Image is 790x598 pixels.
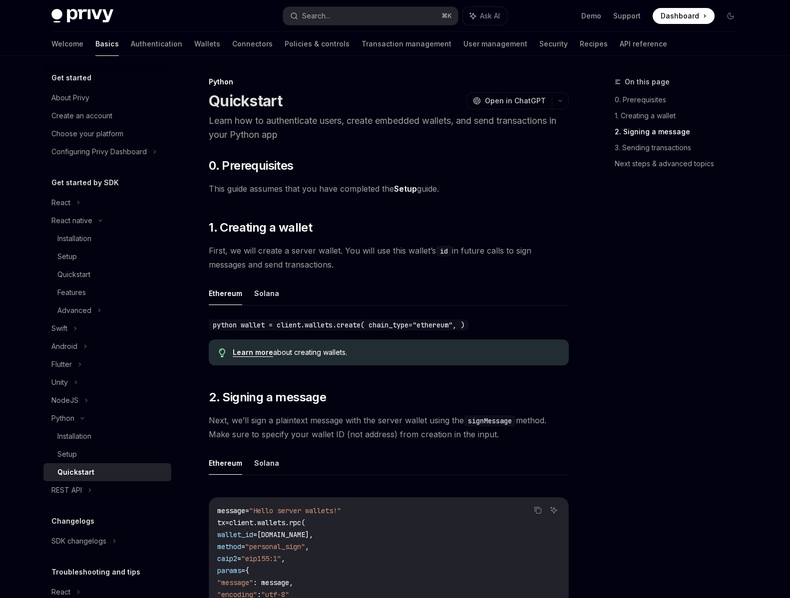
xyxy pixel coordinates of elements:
[581,11,601,21] a: Demo
[237,554,241,563] span: =
[362,32,451,56] a: Transaction management
[254,282,279,305] button: Solana
[229,518,305,527] span: client.wallets.rpc(
[51,72,91,84] h5: Get started
[43,107,171,125] a: Create an account
[441,12,452,20] span: ⌘ K
[51,110,112,122] div: Create an account
[245,566,249,575] span: {
[51,177,119,189] h5: Get started by SDK
[209,282,242,305] button: Ethereum
[285,32,350,56] a: Policies & controls
[305,542,309,551] span: ,
[209,220,312,236] span: 1. Creating a wallet
[531,504,544,517] button: Copy the contents from the code block
[463,7,507,25] button: Ask AI
[43,427,171,445] a: Installation
[51,215,92,227] div: React native
[51,92,89,104] div: About Privy
[43,284,171,301] a: Features
[225,518,229,527] span: =
[209,319,468,330] code: python wallet = client.wallets.create( chain_type="ethereum", )
[661,11,699,21] span: Dashboard
[241,542,245,551] span: =
[217,566,241,575] span: params
[253,578,293,587] span: : message,
[43,445,171,463] a: Setup
[436,246,452,257] code: id
[57,233,91,245] div: Installation
[615,92,747,108] a: 0. Prerequisites
[613,11,641,21] a: Support
[219,348,226,357] svg: Tip
[217,506,245,515] span: message
[217,530,253,539] span: wallet_id
[254,451,279,475] button: Solana
[547,504,560,517] button: Ask AI
[233,348,273,357] a: Learn more
[485,96,546,106] span: Open in ChatGPT
[217,554,237,563] span: caip2
[615,140,747,156] a: 3. Sending transactions
[217,542,241,551] span: method
[131,32,182,56] a: Authentication
[394,184,417,194] a: Setup
[283,7,458,25] button: Search...⌘K
[194,32,220,56] a: Wallets
[209,114,569,142] p: Learn how to authenticate users, create embedded wallets, and send transactions in your Python app
[51,484,82,496] div: REST API
[209,77,569,87] div: Python
[245,542,305,551] span: "personal_sign"
[209,244,569,272] span: First, we will create a server wallet. You will use this wallet’s in future calls to sign message...
[57,430,91,442] div: Installation
[615,124,747,140] a: 2. Signing a message
[245,506,249,515] span: =
[625,76,670,88] span: On this page
[615,108,747,124] a: 1. Creating a wallet
[51,322,67,334] div: Swift
[209,92,283,110] h1: Quickstart
[51,9,113,23] img: dark logo
[51,146,147,158] div: Configuring Privy Dashboard
[43,230,171,248] a: Installation
[43,463,171,481] a: Quickstart
[51,358,72,370] div: Flutter
[51,128,123,140] div: Choose your platform
[57,448,77,460] div: Setup
[209,182,569,196] span: This guide assumes that you have completed the guide.
[209,451,242,475] button: Ethereum
[464,415,516,426] code: signMessage
[615,156,747,172] a: Next steps & advanced topics
[209,389,326,405] span: 2. Signing a message
[51,340,77,352] div: Android
[57,287,86,299] div: Features
[580,32,608,56] a: Recipes
[480,11,500,21] span: Ask AI
[253,530,257,539] span: =
[653,8,715,24] a: Dashboard
[43,125,171,143] a: Choose your platform
[43,266,171,284] a: Quickstart
[43,248,171,266] a: Setup
[51,197,70,209] div: React
[51,32,83,56] a: Welcome
[217,578,253,587] span: "message"
[463,32,527,56] a: User management
[209,158,293,174] span: 0. Prerequisites
[241,566,245,575] span: =
[51,586,70,598] div: React
[209,413,569,441] span: Next, we’ll sign a plaintext message with the server wallet using the method. Make sure to specif...
[233,347,559,357] div: about creating wallets.
[51,566,140,578] h5: Troubleshooting and tips
[57,304,91,316] div: Advanced
[51,412,74,424] div: Python
[51,515,94,527] h5: Changelogs
[57,466,94,478] div: Quickstart
[249,506,341,515] span: "Hello server wallets!"
[43,89,171,107] a: About Privy
[232,32,273,56] a: Connectors
[51,376,68,388] div: Unity
[57,251,77,263] div: Setup
[57,269,90,281] div: Quickstart
[51,394,78,406] div: NodeJS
